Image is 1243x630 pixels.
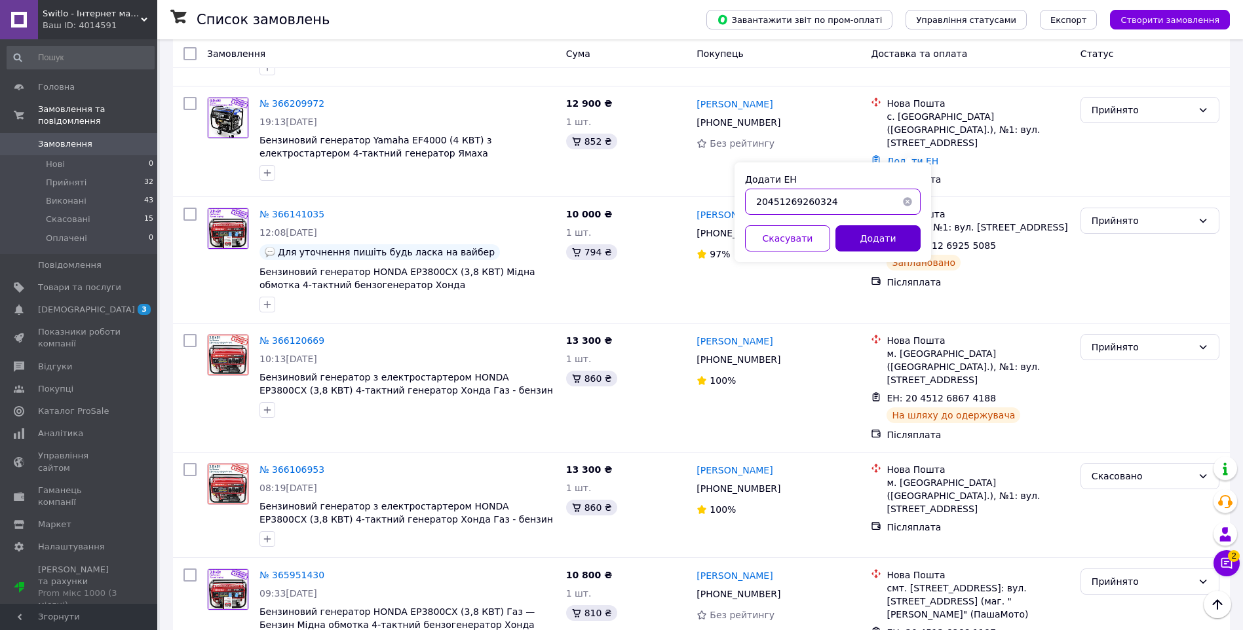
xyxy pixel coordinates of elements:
a: [PERSON_NAME] [697,98,773,111]
div: Прийнято [1092,340,1193,354]
a: Бензиновий генератор HONDA EP3800CX (3,8 КВТ) Газ — Бензин Мідна обмотка 4-тактний бензогенератор... [259,606,535,630]
div: [PHONE_NUMBER] [694,113,783,132]
a: Фото товару [207,97,249,139]
span: 12:08[DATE] [259,227,317,238]
a: № 366120669 [259,335,324,346]
h1: Список замовлень [197,12,330,28]
div: 860 ₴ [566,500,617,515]
a: № 366141035 [259,209,324,219]
button: Додати [835,225,921,251]
div: На шляху до одержувача [887,407,1020,423]
button: Чат з покупцем2 [1214,550,1240,576]
div: Нова Пошта [887,463,1069,476]
span: Управління сайтом [38,450,121,473]
span: Експорт [1050,15,1087,25]
span: 0 [149,232,153,244]
a: Фото товару [207,334,249,376]
span: Прийняті [46,177,86,189]
a: № 365951430 [259,570,324,580]
div: Скасовано [1092,469,1193,483]
a: [PERSON_NAME] [697,569,773,582]
span: 43 [144,195,153,207]
span: Гаманець компанії [38,485,121,508]
div: [PHONE_NUMBER] [694,224,783,242]
span: Виконані [46,195,86,207]
a: [PERSON_NAME] [697,208,773,221]
a: Бензиновий генератор Yamaha EF4000 (4 КВТ) з електростартером 4-тактний генератор Ямаха [259,135,491,158]
span: 32 [144,177,153,189]
button: Наверх [1204,591,1231,618]
span: Управління статусами [916,15,1016,25]
span: Каталог ProSale [38,405,109,417]
div: 794 ₴ [566,244,617,260]
span: 97% [710,249,730,259]
a: [PERSON_NAME] [697,464,773,477]
span: 100% [710,504,736,515]
a: Створити замовлення [1097,14,1230,24]
span: 0 [149,158,153,170]
div: Прийнято [1092,103,1193,117]
span: Показники роботи компанії [38,326,121,350]
img: :speech_balloon: [265,247,275,257]
span: Повідомлення [38,259,102,271]
span: 1 шт. [566,588,592,599]
span: 10 000 ₴ [566,209,613,219]
span: 19:13[DATE] [259,117,317,127]
label: Додати ЕН [745,174,797,185]
div: Прийнято [1092,574,1193,589]
span: Скасовані [46,213,90,225]
span: 2 [1228,550,1240,562]
span: Доставка та оплата [871,48,967,59]
img: Фото товару [208,335,248,375]
a: Бензиновий генератор HONDA EP3800CX (3,8 КВТ) Мідна обмотка 4-тактний бензогенератор Хонда [259,267,535,290]
div: Глобине, №1: вул. [STREET_ADDRESS] [887,221,1069,234]
div: Заплановано [887,255,961,270]
span: Товари та послуги [38,282,121,293]
span: 1 шт. [566,227,592,238]
a: № 366209972 [259,98,324,109]
span: 12 900 ₴ [566,98,613,109]
span: Відгуки [38,361,72,373]
div: Нова Пошта [887,208,1069,221]
a: Фото товару [207,568,249,610]
span: Покупці [38,383,73,395]
span: Замовлення та повідомлення [38,103,157,127]
div: [PHONE_NUMBER] [694,585,783,603]
div: 810 ₴ [566,605,617,621]
div: 852 ₴ [566,134,617,149]
span: Без рейтингу [710,610,774,620]
span: [DEMOGRAPHIC_DATA] [38,304,135,316]
span: 09:33[DATE] [259,588,317,599]
span: Статус [1080,48,1114,59]
input: Пошук [7,46,155,69]
span: Налаштування [38,541,105,553]
span: ЕН: 20 4512 6867 4188 [887,393,996,403]
button: Управління статусами [906,10,1027,29]
span: Switlo - Інтернет магазин [43,8,141,20]
div: Післяплата [887,521,1069,534]
div: Ваш ID: 4014591 [43,20,157,31]
img: Фото товару [208,208,248,249]
span: Оплачені [46,232,87,244]
span: 1 шт. [566,483,592,493]
span: Cума [566,48,590,59]
div: Післяплата [887,428,1069,441]
a: Бензиновий генератор з електростартером HONDA EP3800CX (3,8 КВТ) 4-тактний генератор Хонда Газ - ... [259,372,553,396]
span: ЕН: 20 4512 6925 5085 [887,240,996,251]
span: Нові [46,158,65,170]
div: смт. [STREET_ADDRESS]: вул. [STREET_ADDRESS] (маг. "[PERSON_NAME]" (ПашаМото) [887,582,1069,621]
button: Експорт [1040,10,1098,29]
span: 15 [144,213,153,225]
span: 1 шт. [566,354,592,364]
div: 860 ₴ [566,371,617,386]
span: Маркет [38,519,71,530]
div: м. [GEOGRAPHIC_DATA] ([GEOGRAPHIC_DATA].), №1: вул. [STREET_ADDRESS] [887,476,1069,515]
img: Фото товару [208,569,248,610]
span: 13 300 ₴ [566,335,613,346]
div: Післяплата [887,276,1069,289]
a: Фото товару [207,208,249,250]
span: Замовлення [207,48,265,59]
span: 1 шт. [566,117,592,127]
